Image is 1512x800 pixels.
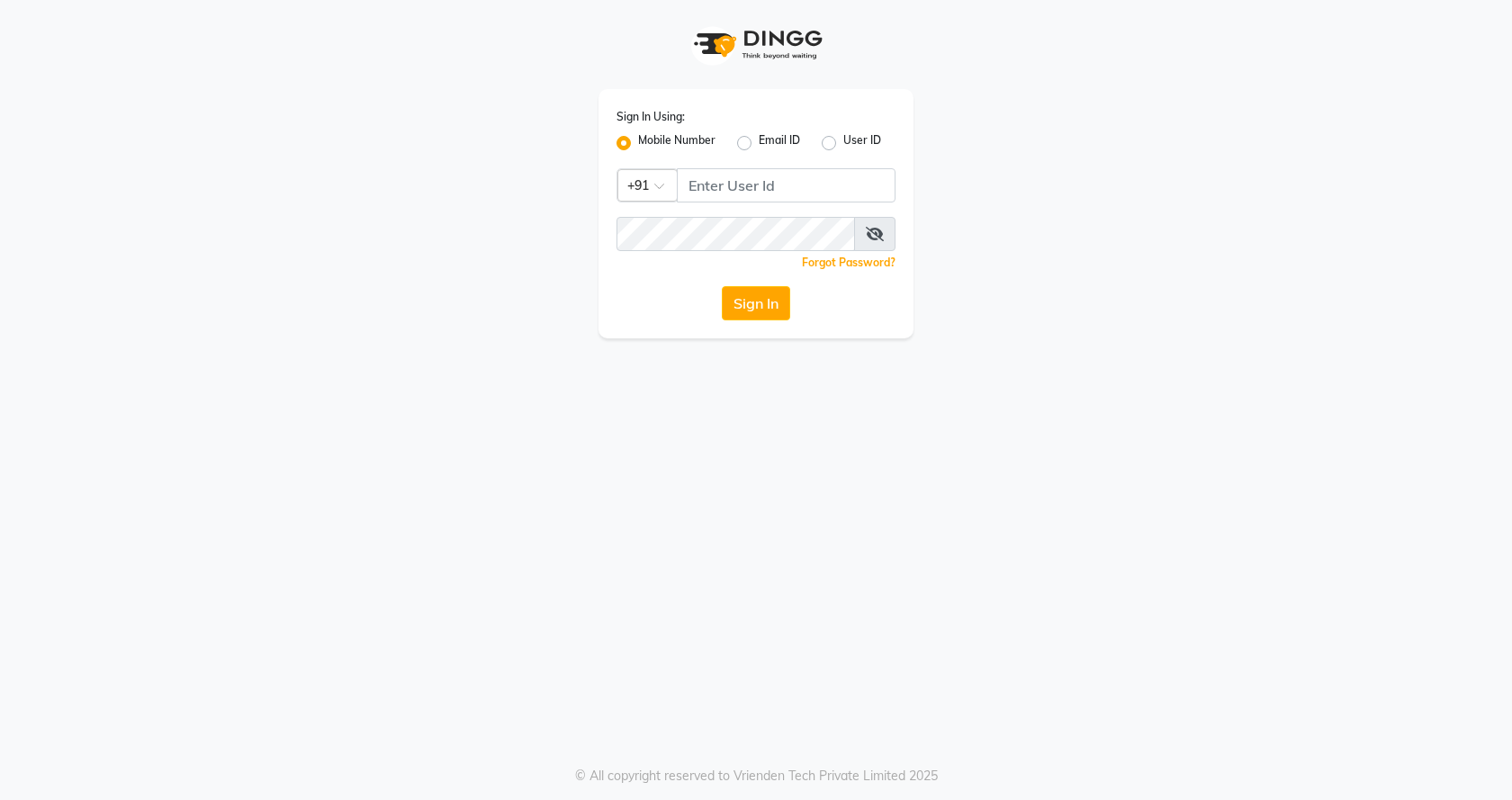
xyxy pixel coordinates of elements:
[616,109,685,125] label: Sign In Using:
[722,286,790,320] button: Sign In
[759,132,800,154] label: Email ID
[677,168,895,202] input: Username
[616,217,855,251] input: Username
[684,18,828,71] img: logo1.svg
[638,132,715,154] label: Mobile Number
[802,256,895,269] a: Forgot Password?
[843,132,881,154] label: User ID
